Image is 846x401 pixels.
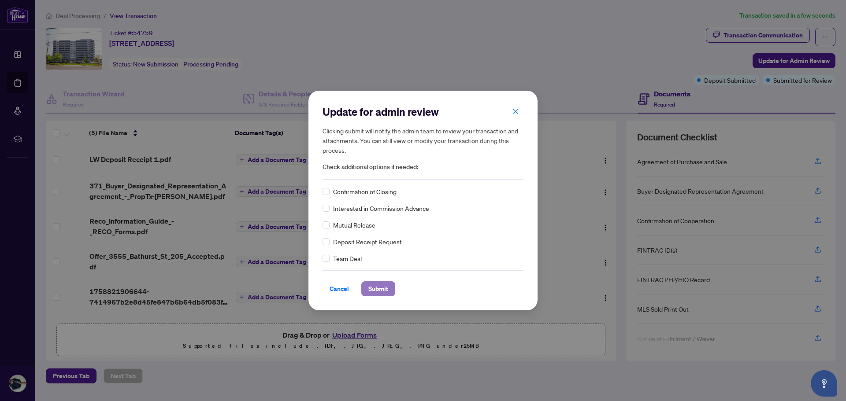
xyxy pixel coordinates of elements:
span: Deposit Receipt Request [333,237,402,246]
span: Cancel [330,282,349,296]
span: Mutual Release [333,220,375,230]
span: Team Deal [333,254,362,263]
span: Submit [368,282,388,296]
h5: Clicking submit will notify the admin team to review your transaction and attachments. You can st... [323,126,523,155]
button: Open asap [811,370,837,397]
span: Interested in Commission Advance [333,203,429,213]
button: Submit [361,281,395,296]
span: Check additional options if needed: [323,162,523,172]
button: Cancel [323,281,356,296]
span: close [512,108,519,114]
span: Confirmation of Closing [333,187,397,196]
h2: Update for admin review [323,105,523,119]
